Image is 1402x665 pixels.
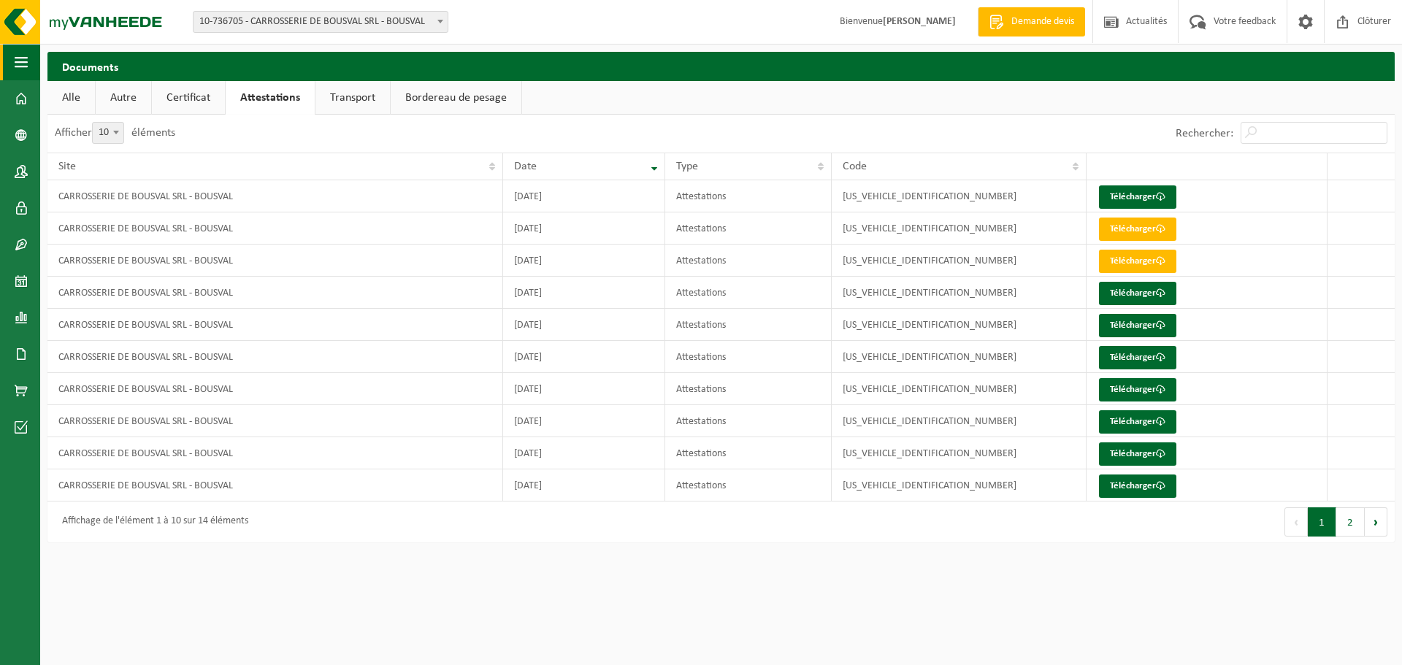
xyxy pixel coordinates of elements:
td: [DATE] [503,212,665,245]
td: [US_VEHICLE_IDENTIFICATION_NUMBER] [832,180,1087,212]
td: [US_VEHICLE_IDENTIFICATION_NUMBER] [832,212,1087,245]
h2: Documents [47,52,1395,80]
td: Attestations [665,309,832,341]
button: 2 [1336,507,1365,537]
a: Certificat [152,81,225,115]
td: Attestations [665,373,832,405]
span: Demande devis [1008,15,1078,29]
td: CARROSSERIE DE BOUSVAL SRL - BOUSVAL [47,341,503,373]
td: [DATE] [503,469,665,501]
span: 10-736705 - CARROSSERIE DE BOUSVAL SRL - BOUSVAL [194,12,448,32]
a: Transport [315,81,390,115]
a: Télécharger [1099,442,1176,466]
a: Autre [96,81,151,115]
label: Rechercher: [1176,128,1233,139]
td: Attestations [665,437,832,469]
a: Télécharger [1099,218,1176,241]
td: [DATE] [503,405,665,437]
td: CARROSSERIE DE BOUSVAL SRL - BOUSVAL [47,373,503,405]
a: Télécharger [1099,410,1176,434]
button: 1 [1308,507,1336,537]
td: CARROSSERIE DE BOUSVAL SRL - BOUSVAL [47,245,503,277]
td: [US_VEHICLE_IDENTIFICATION_NUMBER] [832,469,1087,501]
a: Télécharger [1099,282,1176,305]
span: 10 [92,122,124,144]
td: CARROSSERIE DE BOUSVAL SRL - BOUSVAL [47,277,503,309]
a: Alle [47,81,95,115]
td: [DATE] [503,309,665,341]
td: Attestations [665,277,832,309]
a: Télécharger [1099,346,1176,369]
td: [US_VEHICLE_IDENTIFICATION_NUMBER] [832,309,1087,341]
td: [DATE] [503,277,665,309]
td: Attestations [665,469,832,501]
label: Afficher éléments [55,127,175,139]
span: Type [676,161,698,172]
td: [DATE] [503,180,665,212]
td: CARROSSERIE DE BOUSVAL SRL - BOUSVAL [47,405,503,437]
td: CARROSSERIE DE BOUSVAL SRL - BOUSVAL [47,180,503,212]
span: 10-736705 - CARROSSERIE DE BOUSVAL SRL - BOUSVAL [193,11,448,33]
span: Date [514,161,537,172]
td: Attestations [665,341,832,373]
a: Attestations [226,81,315,115]
td: [US_VEHICLE_IDENTIFICATION_NUMBER] [832,341,1087,373]
td: Attestations [665,245,832,277]
td: [DATE] [503,373,665,405]
span: 10 [93,123,123,143]
a: Demande devis [978,7,1085,36]
a: Télécharger [1099,250,1176,273]
td: CARROSSERIE DE BOUSVAL SRL - BOUSVAL [47,469,503,501]
td: [US_VEHICLE_IDENTIFICATION_NUMBER] [832,373,1087,405]
td: Attestations [665,405,832,437]
td: [US_VEHICLE_IDENTIFICATION_NUMBER] [832,437,1087,469]
td: Attestations [665,212,832,245]
td: CARROSSERIE DE BOUSVAL SRL - BOUSVAL [47,212,503,245]
a: Bordereau de pesage [391,81,521,115]
td: [US_VEHICLE_IDENTIFICATION_NUMBER] [832,405,1087,437]
td: CARROSSERIE DE BOUSVAL SRL - BOUSVAL [47,309,503,341]
button: Next [1365,507,1387,537]
a: Télécharger [1099,185,1176,209]
button: Previous [1284,507,1308,537]
a: Télécharger [1099,474,1176,498]
td: [DATE] [503,437,665,469]
a: Télécharger [1099,378,1176,401]
td: [DATE] [503,245,665,277]
span: Code [843,161,867,172]
td: CARROSSERIE DE BOUSVAL SRL - BOUSVAL [47,437,503,469]
strong: [PERSON_NAME] [883,16,956,27]
td: Attestations [665,180,832,212]
a: Télécharger [1099,314,1176,337]
span: Site [58,161,76,172]
div: Affichage de l'élément 1 à 10 sur 14 éléments [55,509,248,535]
td: [US_VEHICLE_IDENTIFICATION_NUMBER] [832,277,1087,309]
td: [DATE] [503,341,665,373]
td: [US_VEHICLE_IDENTIFICATION_NUMBER] [832,245,1087,277]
